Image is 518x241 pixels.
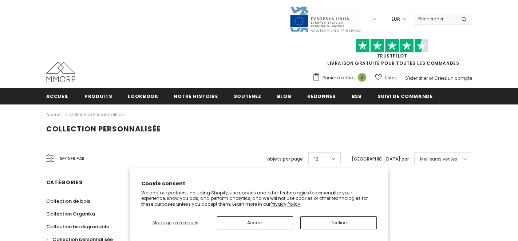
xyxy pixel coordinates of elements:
span: 12 [314,155,318,163]
a: Lookbook [128,88,158,104]
p: We and our partners, including Shopify, use cookies and other technologies to personalize your ex... [141,190,377,207]
input: Search Site [414,13,456,24]
span: Produits [84,93,112,100]
a: Créez un compte [434,75,472,81]
img: Javni Razpis [289,6,362,32]
span: Panier d'achat [323,74,355,82]
a: Javni Razpis [289,16,362,22]
a: Produits [84,88,112,104]
span: Accueil [46,93,69,100]
button: Manage preferences [141,216,210,229]
a: Accueil [46,88,69,104]
a: Collection personnalisée [70,111,124,118]
span: Lookbook [128,93,158,100]
a: Suivi de commande [377,88,433,104]
a: Blog [277,88,292,104]
h2: Cookie consent [141,180,377,187]
a: Collection biodégradable [46,220,109,233]
span: Affiner par [59,155,84,163]
a: B2B [352,88,362,104]
a: soutenez [234,88,261,104]
span: or [429,75,433,81]
span: Notre histoire [174,93,218,100]
a: Collection Organika [46,208,95,220]
a: Accueil [46,110,63,119]
span: B2B [352,93,362,100]
img: Faites confiance aux étoiles pilotes [356,39,428,53]
label: objets par page [267,155,303,163]
a: S'identifier [405,75,428,81]
a: Privacy Policy [270,201,300,207]
button: Accept [217,216,293,229]
span: EUR [391,16,400,23]
span: Blog [277,93,292,100]
a: Listes [375,71,397,84]
span: Meilleures ventes [420,155,457,163]
img: Cas MMORE [46,62,75,82]
span: Collection biodégradable [46,223,109,230]
span: Catégories [46,179,83,186]
a: Panier d'achat 0 [312,72,370,83]
button: Decline [300,216,377,229]
a: Redonner [307,88,336,104]
span: 0 [358,73,366,82]
span: Collection de bois [46,198,90,205]
a: Notre histoire [174,88,218,104]
span: Listes [385,74,397,82]
span: Manage preferences [153,220,198,226]
span: Redonner [307,93,336,100]
span: Suivi de commande [377,93,433,100]
span: Collection Organika [46,210,95,217]
label: [GEOGRAPHIC_DATA] par [352,155,409,163]
a: TrustPilot [377,53,407,59]
span: Collection personnalisée [46,124,161,134]
span: LIVRAISON GRATUITE POUR TOUTES LES COMMANDES [312,42,472,66]
a: Collection de bois [46,195,90,208]
span: soutenez [234,93,261,100]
